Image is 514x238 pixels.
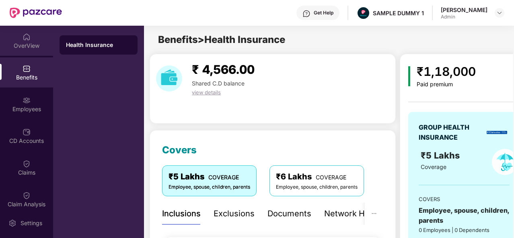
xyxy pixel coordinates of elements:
[10,8,62,18] img: New Pazcare Logo
[23,160,31,168] img: svg+xml;base64,PHN2ZyBpZD0iQ2xhaW0iIHhtbG5zPSJodHRwOi8vd3d3LnczLm9yZy8yMDAwL3N2ZyIgd2lkdGg9IjIwIi...
[192,62,255,77] span: ₹ 4,566.00
[23,65,31,73] img: svg+xml;base64,PHN2ZyBpZD0iQmVuZWZpdHMiIHhtbG5zPSJodHRwOi8vd3d3LnczLm9yZy8yMDAwL3N2ZyIgd2lkdGg9Ij...
[441,6,487,14] div: [PERSON_NAME]
[8,219,16,227] img: svg+xml;base64,PHN2ZyBpZD0iU2V0dGluZy0yMHgyMCIgeG1sbnM9Imh0dHA6Ly93d3cudzMub3JnLzIwMDAvc3ZnIiB3aW...
[23,128,31,136] img: svg+xml;base64,PHN2ZyBpZD0iQ0RfQWNjb3VudHMiIGRhdGEtbmFtZT0iQ0QgQWNjb3VudHMiIHhtbG5zPSJodHRwOi8vd3...
[419,195,510,203] div: COVERS
[408,66,410,86] img: icon
[421,163,446,170] span: Coverage
[23,96,31,104] img: svg+xml;base64,PHN2ZyBpZD0iRW1wbG95ZWVzIiB4bWxucz0iaHR0cDovL3d3dy53My5vcmcvMjAwMC9zdmciIHdpZHRoPS...
[23,191,31,199] img: svg+xml;base64,PHN2ZyBpZD0iQ2xhaW0iIHhtbG5zPSJodHRwOi8vd3d3LnczLm9yZy8yMDAwL3N2ZyIgd2lkdGg9IjIwIi...
[419,205,510,226] div: Employee, spouse, children, parents
[417,81,476,88] div: Paid premium
[162,207,201,220] div: Inclusions
[208,174,239,181] span: COVERAGE
[496,10,503,16] img: svg+xml;base64,PHN2ZyBpZD0iRHJvcGRvd24tMzJ4MzIiIHhtbG5zPSJodHRwOi8vd3d3LnczLm9yZy8yMDAwL3N2ZyIgd2...
[371,211,377,216] span: ellipsis
[276,183,358,191] div: Employee, spouse, children, parents
[421,150,462,161] span: ₹5 Lakhs
[487,131,507,134] img: insurerLogo
[417,62,476,81] div: ₹1,18,000
[192,80,245,87] span: Shared C.D balance
[192,89,221,96] span: view details
[419,226,510,234] div: 0 Employees | 0 Dependents
[169,171,250,183] div: ₹5 Lakhs
[441,14,487,20] div: Admin
[358,7,369,19] img: Pazcare_Alternative_logo-01-01.png
[156,65,182,92] img: download
[169,183,250,191] div: Employee, spouse, children, parents
[214,207,255,220] div: Exclusions
[18,219,45,227] div: Settings
[419,122,484,142] div: GROUP HEALTH INSURANCE
[162,144,197,156] span: Covers
[314,10,333,16] div: Get Help
[365,203,383,225] button: ellipsis
[373,9,424,17] div: SAMPLE DUMMY 1
[158,34,285,45] span: Benefits > Health Insurance
[276,171,358,183] div: ₹6 Lakhs
[66,41,131,49] div: Health Insurance
[302,10,310,18] img: svg+xml;base64,PHN2ZyBpZD0iSGVscC0zMngzMiIgeG1sbnM9Imh0dHA6Ly93d3cudzMub3JnLzIwMDAvc3ZnIiB3aWR0aD...
[316,174,346,181] span: COVERAGE
[267,207,311,220] div: Documents
[324,207,395,220] div: Network Hospitals
[23,33,31,41] img: svg+xml;base64,PHN2ZyBpZD0iSG9tZSIgeG1sbnM9Imh0dHA6Ly93d3cudzMub3JnLzIwMDAvc3ZnIiB3aWR0aD0iMjAiIG...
